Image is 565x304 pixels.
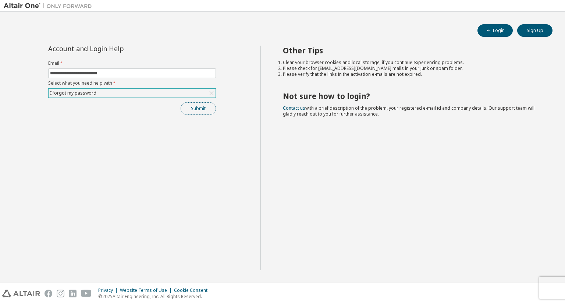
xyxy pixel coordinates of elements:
label: Email [48,60,216,66]
img: Altair One [4,2,96,10]
button: Submit [181,102,216,115]
label: Select what you need help with [48,80,216,86]
div: Website Terms of Use [120,287,174,293]
img: youtube.svg [81,290,92,297]
button: Sign Up [517,24,552,37]
li: Please verify that the links in the activation e-mails are not expired. [283,71,540,77]
img: altair_logo.svg [2,290,40,297]
div: I forgot my password [49,89,216,98]
img: linkedin.svg [69,290,77,297]
img: facebook.svg [45,290,52,297]
div: Account and Login Help [48,46,182,52]
div: Cookie Consent [174,287,212,293]
li: Clear your browser cookies and local storage, if you continue experiencing problems. [283,60,540,66]
h2: Other Tips [283,46,540,55]
img: instagram.svg [57,290,64,297]
a: Contact us [283,105,305,111]
div: Privacy [98,287,120,293]
h2: Not sure how to login? [283,91,540,101]
li: Please check for [EMAIL_ADDRESS][DOMAIN_NAME] mails in your junk or spam folder. [283,66,540,71]
button: Login [477,24,513,37]
p: © 2025 Altair Engineering, Inc. All Rights Reserved. [98,293,212,300]
span: with a brief description of the problem, your registered e-mail id and company details. Our suppo... [283,105,534,117]
div: I forgot my password [49,89,97,97]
